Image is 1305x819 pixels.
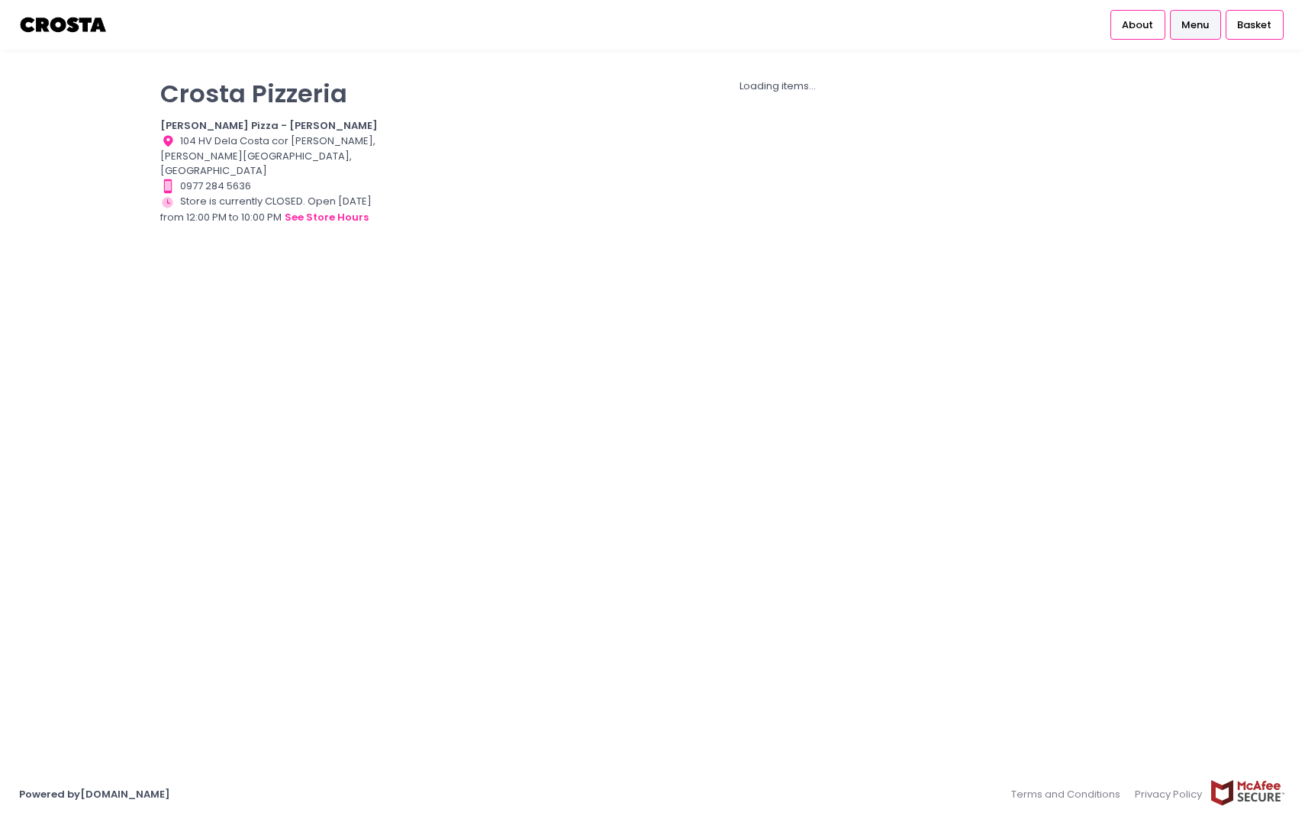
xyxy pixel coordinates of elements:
a: Terms and Conditions [1011,779,1128,809]
div: Store is currently CLOSED. Open [DATE] from 12:00 PM to 10:00 PM [160,194,392,226]
div: 0977 284 5636 [160,179,392,194]
img: logo [19,11,108,38]
span: About [1122,18,1153,33]
b: [PERSON_NAME] Pizza - [PERSON_NAME] [160,118,378,133]
span: Basket [1237,18,1271,33]
a: Menu [1170,10,1221,39]
div: 104 HV Dela Costa cor [PERSON_NAME], [PERSON_NAME][GEOGRAPHIC_DATA], [GEOGRAPHIC_DATA] [160,134,392,179]
span: Menu [1181,18,1209,33]
a: About [1110,10,1165,39]
p: Crosta Pizzeria [160,79,392,108]
a: Privacy Policy [1128,779,1210,809]
div: Loading items... [411,79,1145,94]
a: Powered by[DOMAIN_NAME] [19,787,170,801]
img: mcafee-secure [1210,779,1286,806]
button: see store hours [284,209,369,226]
